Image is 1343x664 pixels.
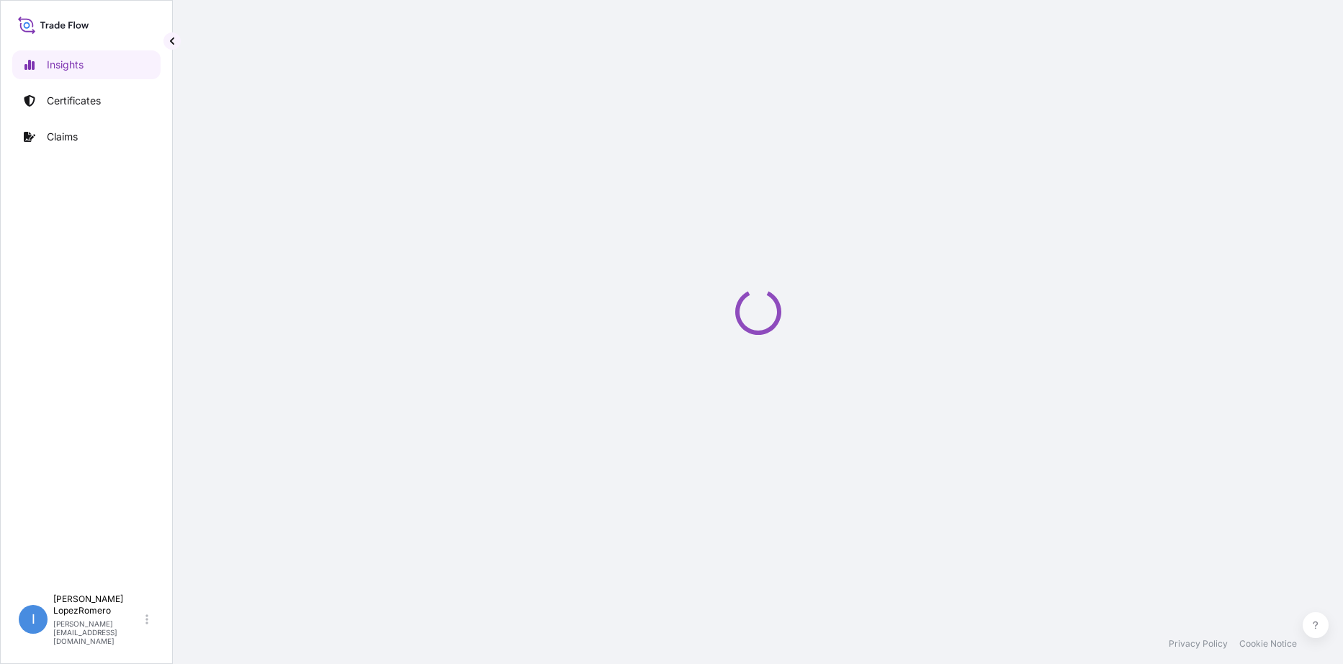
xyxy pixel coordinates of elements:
a: Privacy Policy [1169,638,1228,650]
a: Insights [12,50,161,79]
a: Cookie Notice [1239,638,1297,650]
a: Claims [12,122,161,151]
p: Claims [47,130,78,144]
p: [PERSON_NAME][EMAIL_ADDRESS][DOMAIN_NAME] [53,619,143,645]
p: Certificates [47,94,101,108]
span: I [32,612,35,627]
p: [PERSON_NAME] LopezRomero [53,593,143,616]
p: Insights [47,58,84,72]
a: Certificates [12,86,161,115]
